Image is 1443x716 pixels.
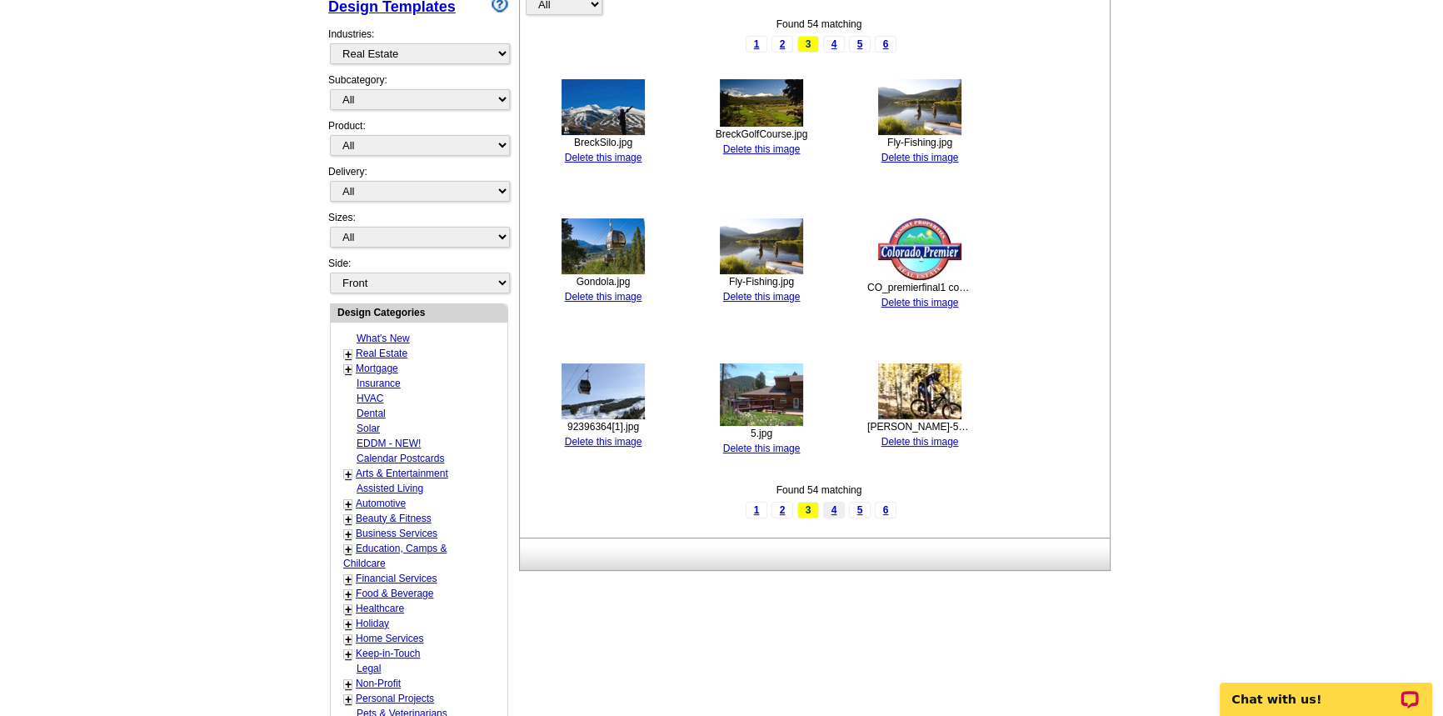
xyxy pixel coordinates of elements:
[356,693,434,704] a: Personal Projects
[345,603,352,616] a: +
[867,419,972,434] div: [PERSON_NAME]-5872.jpg
[357,663,381,674] a: Legal
[356,633,423,644] a: Home Services
[565,152,642,163] a: Delete this image
[357,378,401,389] a: Insurance
[797,36,819,53] span: 3
[328,118,508,164] div: Product:
[356,468,448,479] a: Arts & Entertainment
[328,18,508,73] div: Industries:
[356,363,398,374] a: Mortgage
[357,333,410,344] a: What's New
[345,588,352,601] a: +
[720,363,803,426] img: thumb-52cecb32ad134.jpg
[356,648,420,659] a: Keep-in-Touch
[345,363,352,376] a: +
[356,603,404,614] a: Healthcare
[881,436,959,448] a: Delete this image
[746,502,767,518] a: 1
[720,218,803,274] img: thumb-596e2ecf156c0.jpg
[562,363,645,419] img: thumb-5303eee5aee23.jpg
[551,274,656,289] div: Gondola.jpg
[1209,663,1443,716] iframe: LiveChat chat widget
[356,678,401,689] a: Non-Profit
[356,573,437,584] a: Financial Services
[345,528,352,541] a: +
[345,513,352,526] a: +
[823,36,845,53] a: 4
[723,443,801,454] a: Delete this image
[562,79,645,135] img: thumb-5bc8b517df46d.jpg
[551,135,656,150] div: BreckSilo.jpg
[709,426,814,441] div: 5.jpg
[356,498,406,509] a: Automotive
[357,453,444,464] a: Calendar Postcards
[328,210,508,256] div: Sizes:
[345,543,352,556] a: +
[849,502,871,518] a: 5
[345,348,352,361] a: +
[562,218,645,274] img: thumb-5b50cc5aedf31.jpg
[867,280,972,295] div: CO_premierfinal1 copy [Converted].eps
[524,483,1114,498] div: Found 54 matching
[551,419,656,434] div: 92396364[1].jpg
[881,297,959,308] a: Delete this image
[875,502,896,518] a: 6
[357,393,383,404] a: HVAC
[357,408,386,419] a: Dental
[345,573,352,586] a: +
[723,291,801,303] a: Delete this image
[328,256,508,295] div: Side:
[881,152,959,163] a: Delete this image
[356,588,433,599] a: Food & Beverage
[356,513,432,524] a: Beauty & Fitness
[331,304,507,320] div: Design Categories
[356,528,437,539] a: Business Services
[345,468,352,481] a: +
[356,618,389,629] a: Holiday
[345,678,352,691] a: +
[356,348,407,359] a: Real Estate
[878,363,961,419] img: thumb-5239d8508cb8b.jpg
[709,127,814,142] div: BreckGolfCourse.jpg
[345,693,352,706] a: +
[867,135,972,150] div: Fly-Fishing.jpg
[823,502,845,518] a: 4
[345,633,352,646] a: +
[345,618,352,631] a: +
[343,543,447,569] a: Education, Camps & Childcare
[524,17,1114,32] div: Found 54 matching
[357,483,423,494] a: Assisted Living
[746,36,767,53] a: 1
[720,79,803,127] img: thumb-5bad14adb992d.jpg
[357,438,421,449] a: EDDM - NEW!
[878,218,961,280] img: thumb-583de85038145.jpg
[565,291,642,303] a: Delete this image
[849,36,871,53] a: 5
[565,436,642,448] a: Delete this image
[797,502,819,518] span: 3
[709,274,814,289] div: Fly-Fishing.jpg
[328,164,508,210] div: Delivery:
[723,143,801,155] a: Delete this image
[357,423,380,434] a: Solar
[345,648,352,661] a: +
[328,73,508,118] div: Subcategory:
[345,498,352,511] a: +
[771,502,793,518] a: 2
[771,36,793,53] a: 2
[878,79,961,135] img: thumb-5bad14455d87c.jpg
[875,36,896,53] a: 6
